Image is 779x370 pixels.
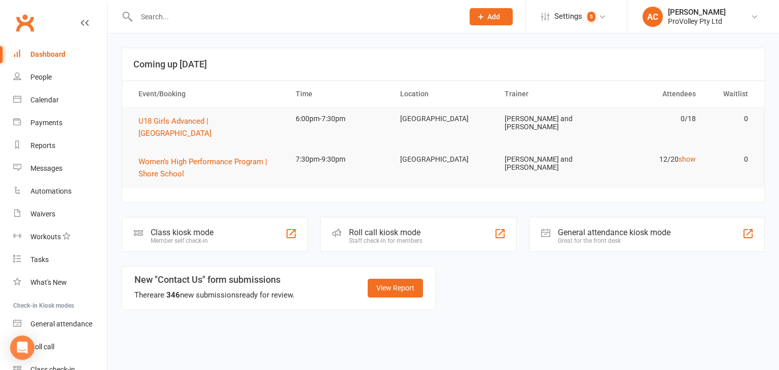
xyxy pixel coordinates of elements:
td: 7:30pm-9:30pm [287,147,391,171]
div: Dashboard [30,50,65,58]
strong: 346 [166,290,180,300]
a: Calendar [13,89,107,112]
th: Waitlist [705,81,757,107]
div: Open Intercom Messenger [10,336,34,360]
div: Workouts [30,233,61,241]
td: [GEOGRAPHIC_DATA] [391,107,495,131]
div: General attendance [30,320,92,328]
a: Clubworx [12,10,38,35]
div: AC [643,7,663,27]
button: U18 Girls Advanced | [GEOGRAPHIC_DATA] [138,115,277,139]
th: Attendees [600,81,704,107]
span: Women’s High Performance Program | Shore School [138,157,267,178]
td: [GEOGRAPHIC_DATA] [391,147,495,171]
span: 5 [587,12,595,22]
div: Messages [30,164,62,172]
div: Payments [30,119,62,127]
a: Workouts [13,226,107,248]
a: Roll call [13,336,107,358]
span: Settings [554,5,582,28]
div: Tasks [30,255,49,264]
a: Payments [13,112,107,134]
h3: Coming up [DATE] [133,59,753,69]
div: [PERSON_NAME] [668,8,726,17]
th: Trainer [495,81,600,107]
div: Staff check-in for members [349,237,422,244]
th: Event/Booking [129,81,287,107]
td: 12/20 [600,147,704,171]
a: Waivers [13,203,107,226]
button: Women’s High Performance Program | Shore School [138,156,277,180]
th: Location [391,81,495,107]
a: People [13,66,107,89]
th: Time [287,81,391,107]
div: What's New [30,278,67,286]
div: Member self check-in [151,237,214,244]
div: Class kiosk mode [151,228,214,237]
a: View Report [368,279,423,297]
a: General attendance kiosk mode [13,313,107,336]
a: Reports [13,134,107,157]
a: Automations [13,180,107,203]
button: Add [470,8,513,25]
div: Great for the front desk [558,237,670,244]
div: Calendar [30,96,59,104]
div: Reports [30,141,55,150]
a: Tasks [13,248,107,271]
td: 0 [705,147,757,171]
div: General attendance kiosk mode [558,228,670,237]
div: There are new submissions ready for review. [134,289,295,301]
span: Add [487,13,500,21]
a: Messages [13,157,107,180]
td: [PERSON_NAME] and [PERSON_NAME] [495,147,600,179]
div: People [30,73,52,81]
div: Waivers [30,210,55,218]
div: Roll call kiosk mode [349,228,422,237]
h3: New "Contact Us" form submissions [134,275,295,285]
a: Dashboard [13,43,107,66]
td: 0/18 [600,107,704,131]
a: show [679,155,696,163]
div: Automations [30,187,72,195]
td: 0 [705,107,757,131]
td: [PERSON_NAME] and [PERSON_NAME] [495,107,600,139]
td: 6:00pm-7:30pm [287,107,391,131]
a: What's New [13,271,107,294]
input: Search... [133,10,456,24]
span: U18 Girls Advanced | [GEOGRAPHIC_DATA] [138,117,211,138]
div: ProVolley Pty Ltd [668,17,726,26]
div: Roll call [30,343,54,351]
